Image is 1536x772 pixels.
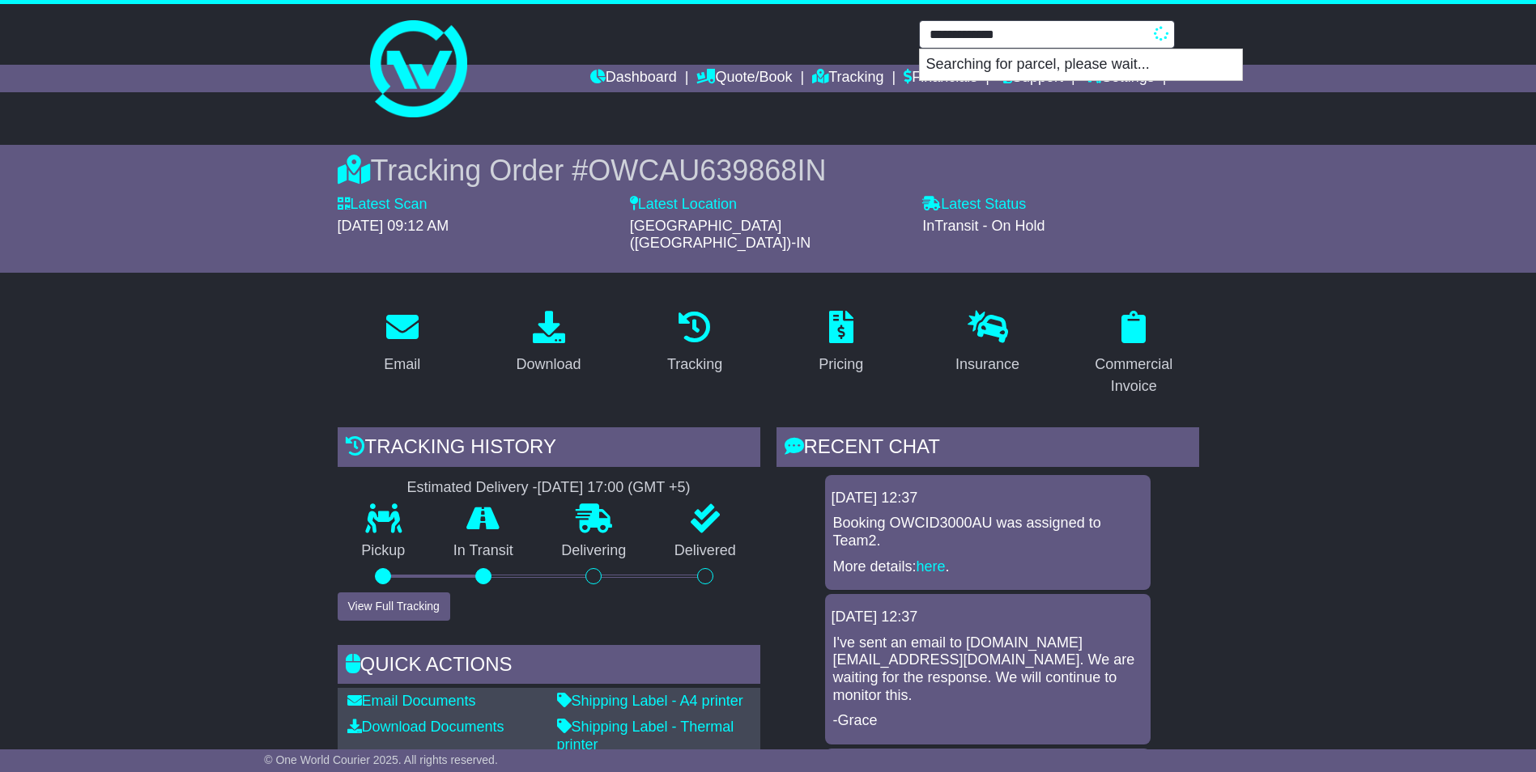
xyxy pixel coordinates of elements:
[920,49,1242,80] p: Searching for parcel, please wait...
[338,479,760,497] div: Estimated Delivery -
[657,305,733,381] a: Tracking
[696,65,792,92] a: Quote/Book
[588,154,826,187] span: OWCAU639868IN
[819,354,863,375] div: Pricing
[922,196,1026,214] label: Latest Status
[338,218,449,234] span: [DATE] 09:12 AM
[812,65,883,92] a: Tracking
[833,712,1142,730] p: -Grace
[429,542,538,560] p: In Transit
[338,427,760,471] div: Tracking history
[373,305,431,381] a: Email
[590,65,677,92] a: Dashboard
[1079,354,1189,397] div: Commercial Invoice
[347,693,476,709] a: Email Documents
[1069,305,1199,403] a: Commercial Invoice
[832,490,1144,507] div: [DATE] 12:37
[650,542,760,560] p: Delivered
[516,354,581,375] div: Download
[833,634,1142,704] p: I've sent an email to [DOMAIN_NAME][EMAIL_ADDRESS][DOMAIN_NAME]. We are waiting for the response....
[630,196,737,214] label: Latest Location
[384,354,420,375] div: Email
[833,558,1142,576] p: More details: .
[630,218,811,252] span: [GEOGRAPHIC_DATA] ([GEOGRAPHIC_DATA])-IN
[777,427,1199,471] div: RECENT CHAT
[264,753,498,766] span: © One World Courier 2025. All rights reserved.
[347,719,504,735] a: Download Documents
[667,354,722,375] div: Tracking
[538,542,651,560] p: Delivering
[832,609,1144,626] div: [DATE] 12:37
[538,479,691,497] div: [DATE] 17:00 (GMT +5)
[904,65,977,92] a: Financials
[557,719,734,753] a: Shipping Label - Thermal printer
[955,354,1019,375] div: Insurance
[557,693,743,709] a: Shipping Label - A4 printer
[808,305,874,381] a: Pricing
[338,542,430,560] p: Pickup
[917,558,946,575] a: here
[338,153,1199,188] div: Tracking Order #
[338,196,428,214] label: Latest Scan
[833,515,1142,549] p: Booking OWCID3000AU was assigned to Team2.
[945,305,1030,381] a: Insurance
[338,645,760,689] div: Quick Actions
[505,305,591,381] a: Download
[338,592,450,621] button: View Full Tracking
[922,218,1045,234] span: InTransit - On Hold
